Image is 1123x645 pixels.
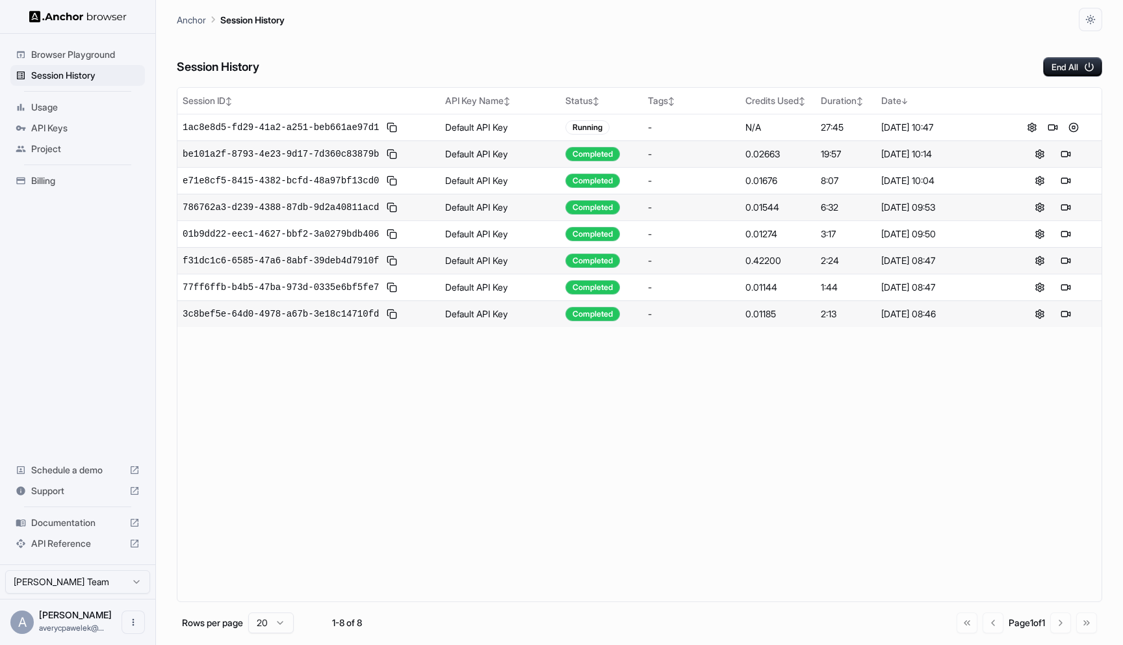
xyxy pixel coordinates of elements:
[565,254,620,268] div: Completed
[183,121,379,134] span: 1ac8e8d5-fd29-41a2-a251-beb661ae97d1
[881,174,998,187] div: [DATE] 10:04
[745,94,810,107] div: Credits Used
[648,281,735,294] div: -
[440,300,560,327] td: Default API Key
[565,147,620,161] div: Completed
[881,281,998,294] div: [DATE] 08:47
[821,94,871,107] div: Duration
[183,308,379,321] span: 3c8bef5e-64d0-4978-a67b-3e18c14710fd
[821,254,871,267] div: 2:24
[10,118,145,138] div: API Keys
[10,65,145,86] div: Session History
[648,174,735,187] div: -
[440,274,560,300] td: Default API Key
[183,201,379,214] span: 786762a3-d239-4388-87db-9d2a40811acd
[440,220,560,247] td: Default API Key
[39,623,104,633] span: averycpawelek@gmail.com
[183,254,379,267] span: f31dc1c6-6585-47a6-8abf-39deb4d7910f
[799,96,805,106] span: ↕
[881,148,998,161] div: [DATE] 10:14
[901,96,908,106] span: ↓
[745,201,810,214] div: 0.01544
[565,227,620,241] div: Completed
[39,609,112,620] span: Avery Pawelek
[183,148,379,161] span: be101a2f-8793-4e23-9d17-7d360c83879b
[821,281,871,294] div: 1:44
[881,201,998,214] div: [DATE] 09:53
[220,13,285,27] p: Session History
[745,174,810,187] div: 0.01676
[10,533,145,554] div: API Reference
[10,44,145,65] div: Browser Playground
[440,114,560,140] td: Default API Key
[31,516,124,529] span: Documentation
[122,611,145,634] button: Open menu
[881,94,998,107] div: Date
[821,228,871,241] div: 3:17
[565,200,620,215] div: Completed
[648,148,735,161] div: -
[440,140,560,167] td: Default API Key
[183,228,379,241] span: 01b9dd22-eec1-4627-bbf2-3a0279bdb406
[745,121,810,134] div: N/A
[183,281,379,294] span: 77ff6ffb-b4b5-47ba-973d-0335e6bf5fe7
[648,201,735,214] div: -
[10,460,145,480] div: Schedule a demo
[821,174,871,187] div: 8:07
[10,512,145,533] div: Documentation
[648,228,735,241] div: -
[821,148,871,161] div: 19:57
[183,174,379,187] span: e71e8cf5-8415-4382-bcfd-48a97bf13cd0
[440,247,560,274] td: Default API Key
[10,170,145,191] div: Billing
[31,69,140,82] span: Session History
[31,464,124,477] span: Schedule a demo
[565,174,620,188] div: Completed
[745,281,810,294] div: 0.01144
[745,228,810,241] div: 0.01274
[445,94,555,107] div: API Key Name
[648,94,735,107] div: Tags
[315,616,380,629] div: 1-8 of 8
[857,96,863,106] span: ↕
[10,97,145,118] div: Usage
[668,96,675,106] span: ↕
[821,121,871,134] div: 27:45
[648,308,735,321] div: -
[745,148,810,161] div: 0.02663
[31,48,140,61] span: Browser Playground
[821,308,871,321] div: 2:13
[183,94,435,107] div: Session ID
[565,307,620,321] div: Completed
[745,308,810,321] div: 0.01185
[881,254,998,267] div: [DATE] 08:47
[31,174,140,187] span: Billing
[29,10,127,23] img: Anchor Logo
[821,201,871,214] div: 6:32
[504,96,510,106] span: ↕
[440,167,560,194] td: Default API Key
[226,96,232,106] span: ↕
[881,121,998,134] div: [DATE] 10:47
[10,138,145,159] div: Project
[593,96,599,106] span: ↕
[31,484,124,497] span: Support
[31,537,124,550] span: API Reference
[31,122,140,135] span: API Keys
[10,480,145,501] div: Support
[881,308,998,321] div: [DATE] 08:46
[565,120,610,135] div: Running
[745,254,810,267] div: 0.42200
[648,254,735,267] div: -
[31,142,140,155] span: Project
[182,616,243,629] p: Rows per page
[440,194,560,220] td: Default API Key
[31,101,140,114] span: Usage
[565,280,620,295] div: Completed
[177,58,259,77] h6: Session History
[10,611,34,634] div: A
[881,228,998,241] div: [DATE] 09:50
[1043,57,1102,77] button: End All
[565,94,638,107] div: Status
[648,121,735,134] div: -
